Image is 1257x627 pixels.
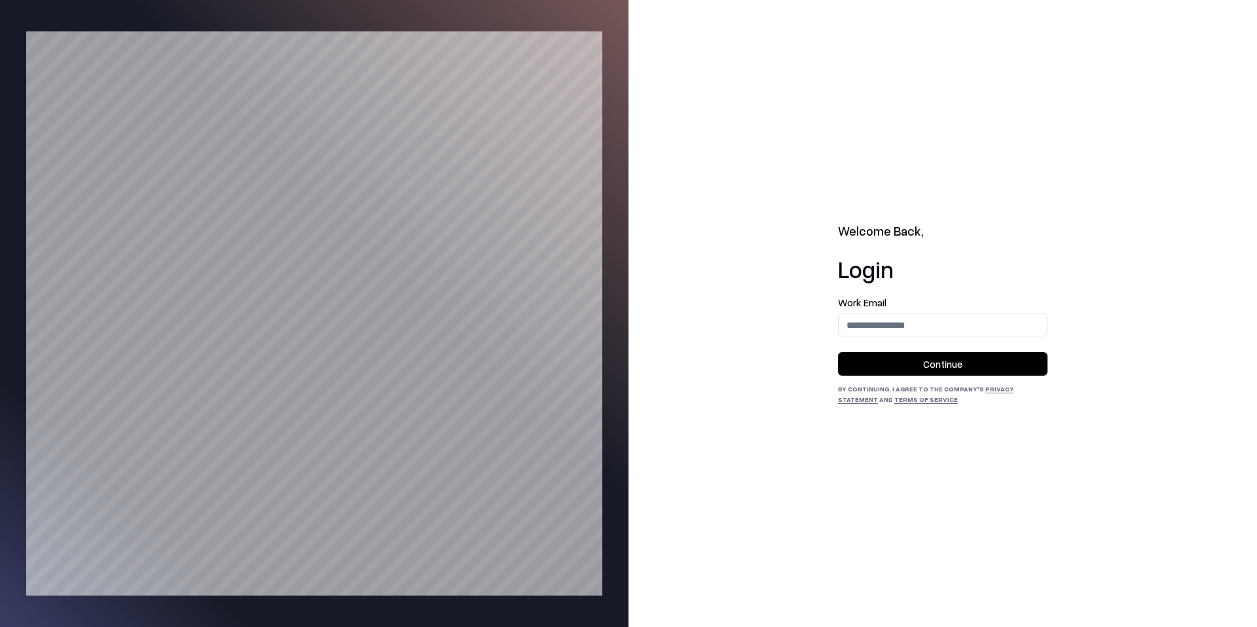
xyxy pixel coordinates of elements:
button: Continue [838,352,1047,376]
div: By continuing, I agree to the Company's and [838,384,1047,404]
h1: Login [838,256,1047,282]
label: Work Email [838,298,1047,308]
h2: Welcome Back, [838,223,1047,241]
a: Terms of Service [894,395,958,403]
